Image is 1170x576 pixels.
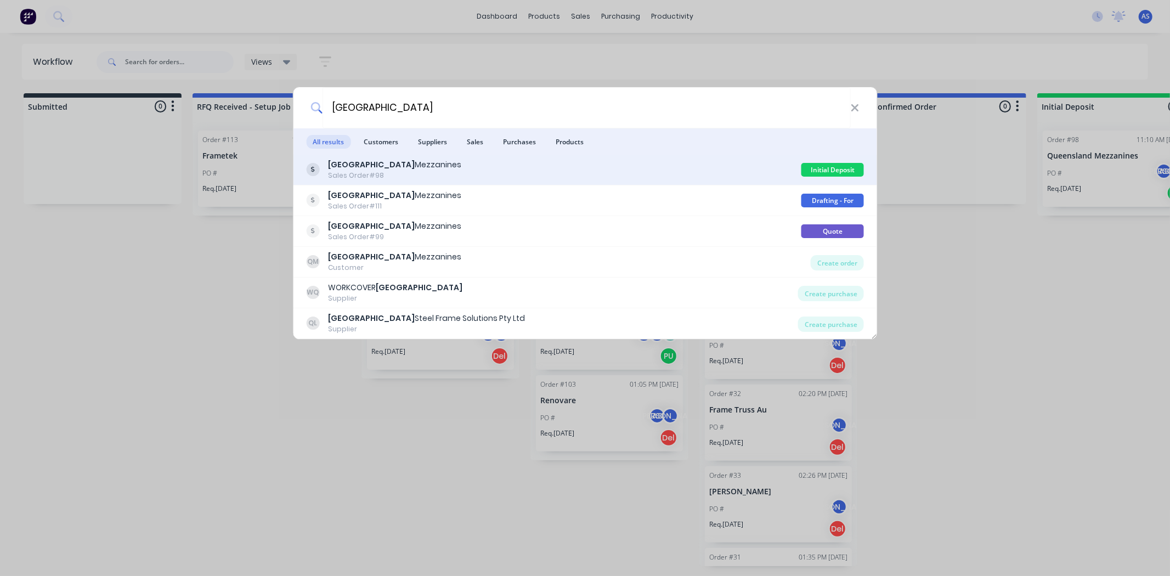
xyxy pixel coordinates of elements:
div: Sales Order #99 [328,232,461,242]
div: WQ [306,286,319,299]
b: [GEOGRAPHIC_DATA] [328,159,415,170]
b: [GEOGRAPHIC_DATA] [328,313,415,324]
div: Mezzanines [328,221,461,232]
div: Mezzanines [328,251,461,263]
div: QL [306,317,319,330]
span: Sales [460,135,490,149]
div: Create purchase [798,286,864,301]
b: [GEOGRAPHIC_DATA] [376,282,462,293]
div: Sales Order #111 [328,201,461,211]
div: Quote [801,224,864,238]
div: Create purchase [798,317,864,332]
span: Products [549,135,590,149]
div: Supplier [328,324,525,334]
div: Mezzanines [328,159,461,171]
span: Purchases [496,135,542,149]
div: QM [306,255,319,268]
div: Sales Order #98 [328,171,461,180]
div: WORKCOVER [328,282,462,293]
div: Create order [811,255,864,270]
div: Initial Deposit [801,163,864,177]
span: All results [306,135,351,149]
span: Customers [357,135,405,149]
b: [GEOGRAPHIC_DATA] [328,221,415,231]
span: Suppliers [411,135,454,149]
div: Mezzanines [328,190,461,201]
input: Start typing a customer or supplier name to create a new order... [323,87,851,128]
div: Customer [328,263,461,273]
div: Drafting - For Quote [801,194,864,207]
b: [GEOGRAPHIC_DATA] [328,190,415,201]
b: [GEOGRAPHIC_DATA] [328,251,415,262]
div: Supplier [328,293,462,303]
div: Steel Frame Solutions Pty Ltd [328,313,525,324]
